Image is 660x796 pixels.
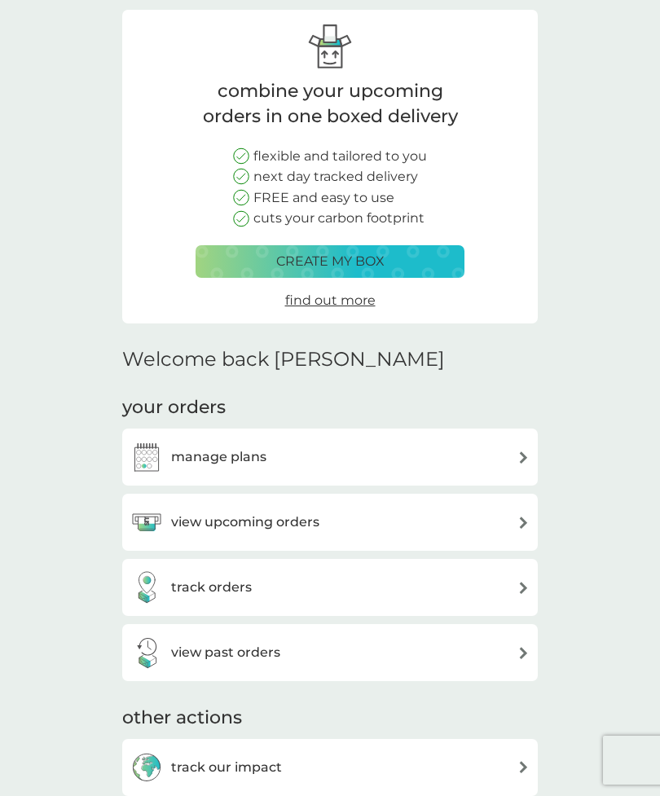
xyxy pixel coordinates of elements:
h3: track orders [171,577,252,598]
a: find out more [285,290,376,311]
h3: other actions [122,706,242,731]
h3: manage plans [171,446,266,468]
p: create my box [276,251,385,272]
h3: view past orders [171,642,280,663]
img: arrow right [517,517,530,529]
img: arrow right [517,582,530,594]
button: create my box [196,245,464,278]
p: combine your upcoming orders in one boxed delivery [196,79,464,130]
h2: Welcome back [PERSON_NAME] [122,348,445,372]
h3: track our impact [171,757,282,778]
span: find out more [285,292,376,308]
h3: view upcoming orders [171,512,319,533]
img: arrow right [517,761,530,773]
p: cuts your carbon footprint [253,208,425,229]
img: arrow right [517,647,530,659]
p: flexible and tailored to you [253,146,427,167]
img: arrow right [517,451,530,464]
p: FREE and easy to use [253,187,394,209]
h3: your orders [122,395,226,420]
p: next day tracked delivery [253,166,418,187]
